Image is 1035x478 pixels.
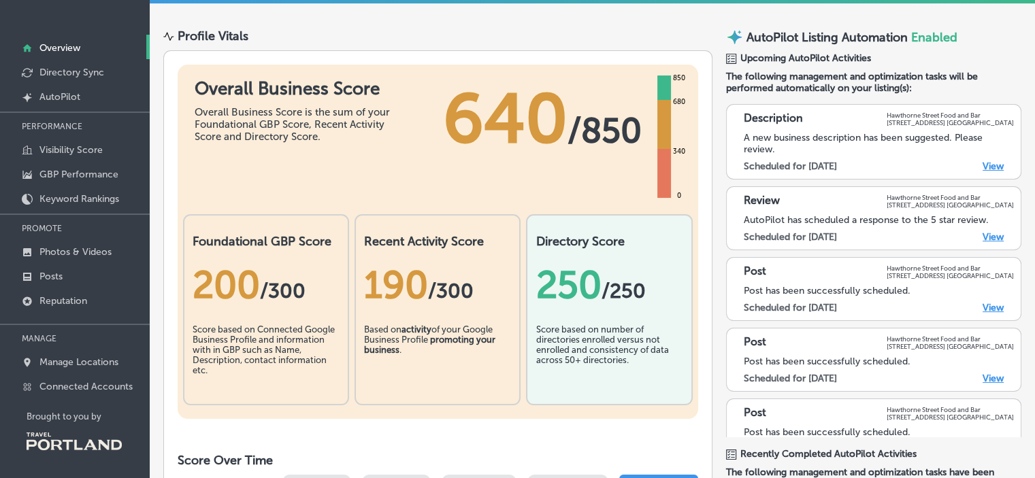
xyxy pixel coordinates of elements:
[740,448,917,460] span: Recently Completed AutoPilot Activities
[983,302,1004,313] a: View
[195,106,399,143] div: Overall Business Score is the sum of your Foundational GBP Score, Recent Activity Score and Direc...
[670,73,688,84] div: 850
[726,71,1021,94] span: The following management and optimization tasks will be performed automatically on your listing(s):
[744,426,1014,438] div: Post has been successfully scheduled.
[178,453,698,468] h2: Score Over Time
[887,272,1014,279] p: [STREET_ADDRESS] [GEOGRAPHIC_DATA]
[744,356,1014,367] div: Post has been successfully scheduled.
[887,112,1014,119] p: Hawthorne Street Food and Bar
[726,29,743,46] img: autopilot-icon
[27,432,122,450] img: Travel Portland
[39,91,80,103] p: AutoPilot
[911,30,957,45] span: Enabled
[536,234,683,249] h2: Directory Score
[536,324,683,392] div: Score based on number of directories enrolled versus not enrolled and consistency of data across ...
[364,262,511,307] div: 190
[39,67,104,78] p: Directory Sync
[887,119,1014,126] p: [STREET_ADDRESS] [GEOGRAPHIC_DATA]
[746,30,908,45] p: AutoPilot Listing Automation
[983,231,1004,243] a: View
[193,262,340,307] div: 200
[887,413,1014,421] p: [STREET_ADDRESS] [GEOGRAPHIC_DATA]
[428,279,474,303] span: /300
[744,406,766,421] p: Post
[401,324,431,335] b: activity
[39,271,63,282] p: Posts
[744,231,837,243] label: Scheduled for [DATE]
[744,132,1014,155] div: A new business description has been suggested. Please review.
[39,144,103,156] p: Visibility Score
[195,78,399,99] h1: Overall Business Score
[887,201,1014,209] p: [STREET_ADDRESS] [GEOGRAPHIC_DATA]
[744,302,837,313] label: Scheduled for [DATE]
[744,335,766,350] p: Post
[887,194,1014,201] p: Hawthorne Street Food and Bar
[744,160,837,172] label: Scheduled for [DATE]
[601,279,645,303] span: /250
[887,343,1014,350] p: [STREET_ADDRESS] [GEOGRAPHIC_DATA]
[178,29,248,44] div: Profile Vitals
[744,373,837,384] label: Scheduled for [DATE]
[744,264,766,279] p: Post
[364,335,495,355] b: promoting your business
[568,110,642,151] span: / 850
[260,279,306,303] span: / 300
[744,214,1014,226] div: AutoPilot has scheduled a response to the 5 star review.
[670,146,688,157] div: 340
[887,406,1014,413] p: Hawthorne Street Food and Bar
[674,190,684,201] div: 0
[744,112,803,126] p: Description
[39,42,80,54] p: Overview
[744,194,780,209] p: Review
[39,356,118,368] p: Manage Locations
[670,97,688,107] div: 680
[744,285,1014,296] div: Post has been successfully scheduled.
[39,169,118,180] p: GBP Performance
[983,160,1004,172] a: View
[193,324,340,392] div: Score based on Connected Google Business Profile and information with in GBP such as Name, Descri...
[887,264,1014,272] p: Hawthorne Street Food and Bar
[39,381,133,392] p: Connected Accounts
[39,295,87,307] p: Reputation
[39,246,112,258] p: Photos & Videos
[364,234,511,249] h2: Recent Activity Score
[443,78,568,160] span: 640
[536,262,683,307] div: 250
[193,234,340,249] h2: Foundational GBP Score
[39,193,119,205] p: Keyword Rankings
[364,324,511,392] div: Based on of your Google Business Profile .
[27,411,150,422] p: Brought to you by
[983,373,1004,384] a: View
[887,335,1014,343] p: Hawthorne Street Food and Bar
[740,52,871,64] span: Upcoming AutoPilot Activities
